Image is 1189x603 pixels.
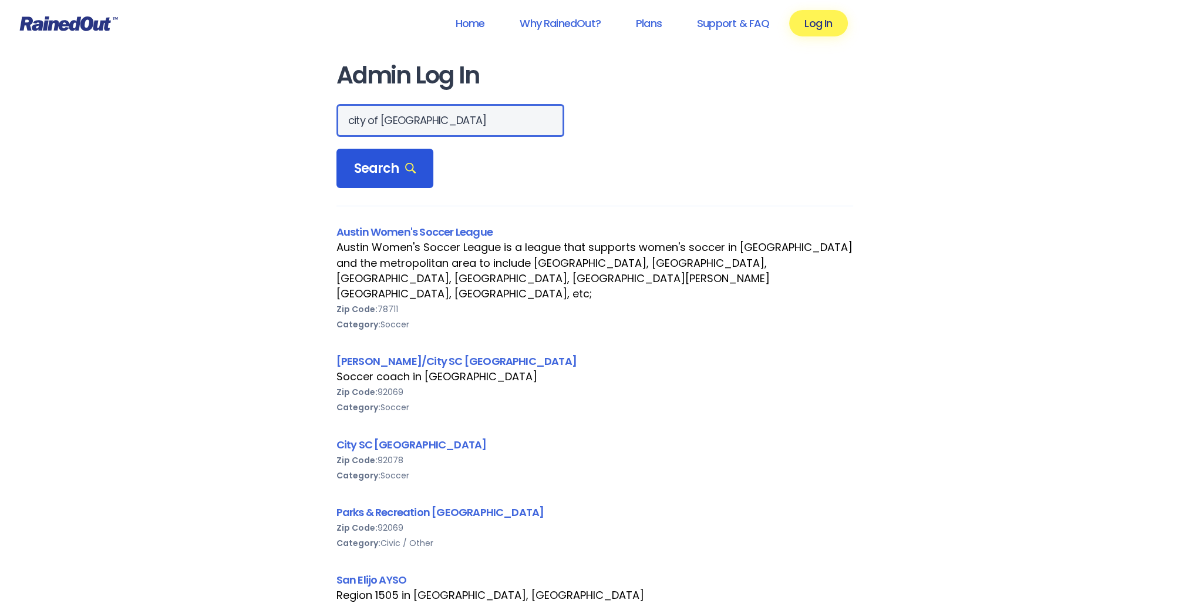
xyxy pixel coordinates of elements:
[336,453,853,468] div: 92078
[336,400,853,415] div: Soccer
[336,386,378,398] b: Zip Code:
[336,319,380,330] b: Category:
[504,10,616,36] a: Why RainedOut?
[336,470,380,481] b: Category:
[336,454,378,466] b: Zip Code:
[789,10,847,36] a: Log In
[336,149,434,189] div: Search
[336,369,853,384] div: Soccer coach in [GEOGRAPHIC_DATA]
[336,104,564,137] input: Search Orgs…
[336,384,853,400] div: 92069
[336,224,853,240] div: Austin Women's Soccer League
[336,354,577,369] a: [PERSON_NAME]/City SC [GEOGRAPHIC_DATA]
[336,535,853,551] div: Civic / Other
[440,10,500,36] a: Home
[336,303,378,315] b: Zip Code:
[682,10,784,36] a: Support & FAQ
[336,468,853,483] div: Soccer
[336,504,853,520] div: Parks & Recreation [GEOGRAPHIC_DATA]
[336,588,853,603] div: Region 1505 in [GEOGRAPHIC_DATA], [GEOGRAPHIC_DATA]
[336,353,853,369] div: [PERSON_NAME]/City SC [GEOGRAPHIC_DATA]
[336,522,378,534] b: Zip Code:
[621,10,677,36] a: Plans
[336,520,853,535] div: 92069
[336,62,853,89] h1: Admin Log In
[336,437,487,452] a: City SC [GEOGRAPHIC_DATA]
[336,572,407,587] a: San Elijo AYSO
[336,317,853,332] div: Soccer
[336,505,544,520] a: Parks & Recreation [GEOGRAPHIC_DATA]
[336,225,493,239] a: Austin Women's Soccer League
[336,401,380,413] b: Category:
[336,537,380,549] b: Category:
[336,240,853,301] div: Austin Women's Soccer League is a league that supports women's soccer in [GEOGRAPHIC_DATA] and th...
[336,301,853,317] div: 78711
[336,572,853,588] div: San Elijo AYSO
[354,160,416,177] span: Search
[336,437,853,453] div: City SC [GEOGRAPHIC_DATA]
